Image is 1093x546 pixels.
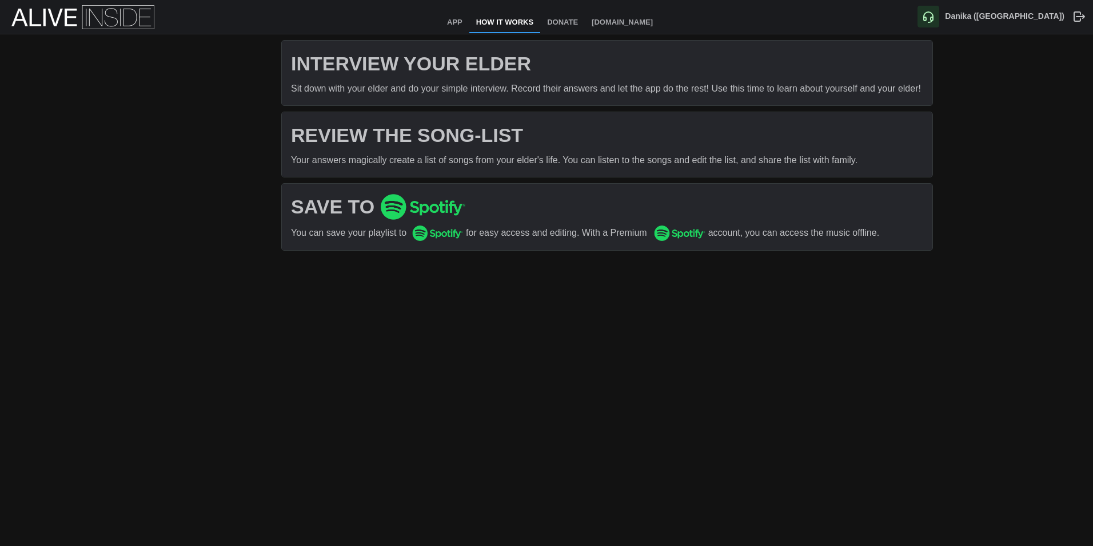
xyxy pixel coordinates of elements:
img: Alive Inside Logo [11,5,154,29]
a: How It Works [469,13,540,33]
img: Spotify_Logo_RGB_Green.9ff49e53.png [654,225,705,241]
div: You can save your playlist to [291,226,412,240]
div: Sit down with your elder and do your simple interview. Record their answers and let the app do th... [291,82,923,96]
a: App [440,13,469,33]
h1: REVIEW THE SONG-LIST [291,122,923,148]
div: for easy access and editing. With a Premium [466,226,654,240]
b: Danika ([GEOGRAPHIC_DATA]) [945,11,1064,21]
a: [DOMAIN_NAME] [585,13,660,33]
img: Spotify_Logo_RGB_Green.9ff49e53.png [412,225,463,241]
a: Donate [540,13,585,33]
div: Your answers magically create a list of songs from your elder's life. You can listen to the songs... [291,153,923,168]
img: Spotify_Logo_RGB_Green.9ff49e53.png [380,194,466,220]
h1: INTERVIEW YOUR ELDER [291,51,923,76]
h1: SAVE TO [291,194,923,220]
div: account, you can access the music offline. [708,226,923,240]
